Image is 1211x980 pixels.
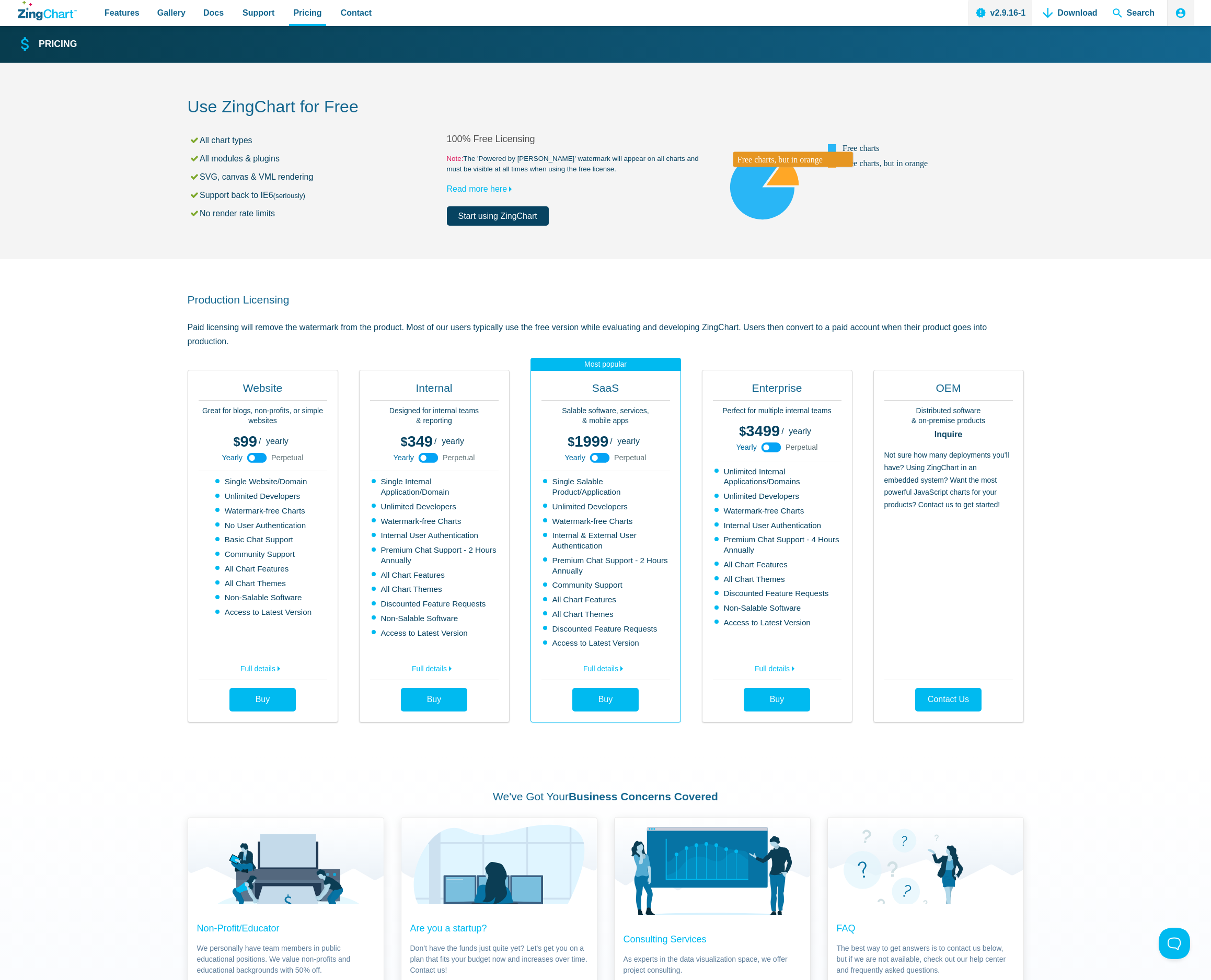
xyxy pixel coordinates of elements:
[714,574,841,585] li: All Chart Themes
[271,454,304,461] span: Perpetual
[434,437,436,446] span: /
[39,40,77,49] strong: Pricing
[598,695,613,704] span: Buy
[157,6,186,20] span: Gallery
[215,549,312,559] li: Community Support
[189,151,447,166] li: All modules & plugins
[372,613,499,624] li: Non-Salable Software
[372,501,499,512] li: Unlimited Developers
[624,934,707,944] a: Consulting Services
[215,592,312,603] li: Non-Salable Software
[443,454,475,461] span: Perpetual
[215,476,312,487] li: Single Website/Domain
[372,545,499,566] li: Premium Chat Support - 2 Hours Annually
[215,564,312,574] li: All Chart Features
[243,6,274,20] span: Support
[543,476,670,497] li: Single Salable Product/Application
[188,320,1024,348] p: Paid licensing will remove the watermark from the product. Most of our users typically use the fr...
[610,437,612,446] span: /
[197,943,375,976] span: We personally have team members in public educational positions. We value non-profits and educati...
[215,578,312,589] li: All Chart Themes
[541,406,670,426] p: Salable software, services, & mobile apps
[624,954,801,976] span: As experts in the data visualization space, we offer project consulting.
[370,406,499,426] p: Designed for internal teams & reporting
[372,530,499,541] li: Internal User Authentication
[543,624,670,634] li: Discounted Feature Requests
[614,454,647,461] span: Perpetual
[427,695,442,704] span: Buy
[714,491,841,501] li: Unlimited Developers
[341,6,372,20] span: Contact
[713,659,841,675] a: Full details
[915,688,982,711] a: Contact Us
[543,609,670,620] li: All Chart Themes
[256,695,270,704] span: Buy
[714,506,841,516] li: Watermark-free Charts
[543,516,670,527] li: Watermark-free Charts
[215,534,312,545] li: Basic Chat Support
[828,817,1023,917] img: Support Available
[189,170,447,184] li: SVG, canvas & VML rendering
[259,437,261,446] span: /
[197,923,280,934] a: Non-Profit/Educator
[928,695,969,704] span: Contact Us
[884,406,1013,426] p: Distributed software & on-premise products
[714,466,841,487] li: Unlimited Internal Applications/Domains
[837,943,1014,976] span: The best way to get answers is to contact us below, but if we are not available, check out our he...
[781,427,783,436] span: /
[442,437,464,446] span: yearly
[215,506,312,516] li: Watermark-free Charts
[564,454,585,461] span: Yearly
[372,584,499,594] li: All Chart Themes
[401,817,597,916] img: Custom Development
[105,6,140,20] span: Features
[222,454,242,461] span: Yearly
[370,381,499,401] h2: Internal
[714,520,841,531] li: Internal User Authentication
[541,381,670,401] h2: SaaS
[266,437,289,446] span: yearly
[568,433,608,450] span: 1999
[714,617,841,628] li: Access to Latest Version
[188,293,1024,307] h2: Production Licensing
[615,817,810,920] img: Consulting Services
[543,501,670,512] li: Unlimited Developers
[572,688,639,711] a: Buy
[401,688,467,711] a: Buy
[714,588,841,599] li: Discounted Feature Requests
[372,476,499,497] li: Single Internal Application/Domain
[739,423,780,439] span: 3499
[543,530,670,551] li: Internal & External User Authentication
[1159,928,1190,959] iframe: Toggle Customer Support
[543,594,670,605] li: All Chart Features
[203,6,224,20] span: Docs
[188,817,384,930] img: Pricing That Suits You
[189,206,447,220] li: No render rate limits
[293,6,321,20] span: Pricing
[18,1,77,20] a: ZingChart Logo. Click to return to the homepage
[372,599,499,609] li: Discounted Feature Requests
[789,427,811,436] span: yearly
[189,188,447,202] li: Support back to IE6
[714,603,841,613] li: Non-Salable Software
[884,381,1013,401] h2: OEM
[884,449,1013,674] p: Not sure how many deployments you'll have? Using ZingChart in an embedded system? Want the most p...
[372,516,499,527] li: Watermark-free Charts
[713,381,841,401] h2: Enterprise
[447,155,464,162] span: Note:
[543,638,670,648] li: Access to Latest Version
[199,381,327,401] h2: Website
[393,454,413,461] span: Yearly
[713,406,841,416] p: Perfect for multiple internal teams
[199,659,327,675] a: Full details
[736,444,756,451] span: Yearly
[744,688,810,711] a: Buy
[189,133,447,147] li: All chart types
[714,559,841,570] li: All Chart Features
[188,96,1024,120] h2: Use ZingChart for Free
[372,628,499,638] li: Access to Latest Version
[215,491,312,501] li: Unlimited Developers
[370,659,499,675] a: Full details
[188,789,1024,803] h2: We've Got Your
[447,184,517,193] a: Read more here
